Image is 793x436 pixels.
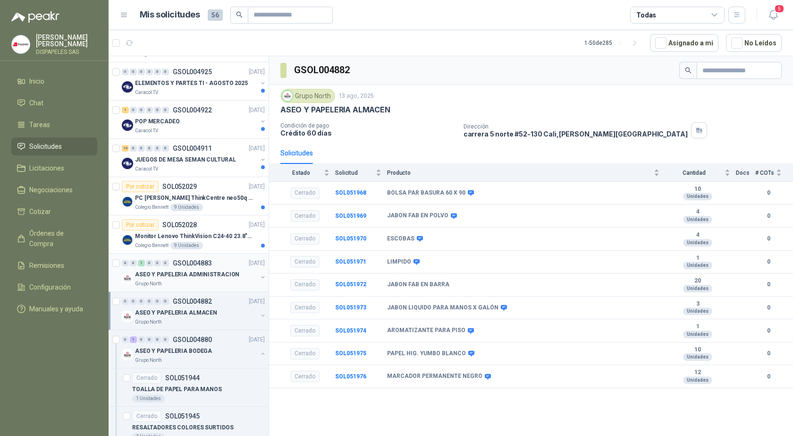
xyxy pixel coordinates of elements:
[387,258,411,266] b: LIMPIDO
[290,371,320,382] div: Cerrado
[122,120,133,131] img: Company Logo
[290,325,320,336] div: Cerrado
[12,35,30,53] img: Company Logo
[29,141,62,152] span: Solicitudes
[11,278,97,296] a: Configuración
[29,206,51,217] span: Cotizar
[146,107,153,113] div: 0
[294,63,351,77] h3: GSOL004882
[135,204,169,211] p: Colegio Bennett
[665,300,730,308] b: 3
[665,323,730,331] b: 1
[269,164,335,181] th: Estado
[290,210,320,222] div: Cerrado
[132,410,161,422] div: Cerrado
[387,170,652,176] span: Producto
[122,311,133,322] img: Company Logo
[122,349,133,360] img: Company Logo
[335,164,387,181] th: Solicitud
[755,188,782,197] b: 0
[135,155,236,164] p: JUEGOS DE MESA SEMAN CULTURAL
[173,107,212,113] p: GSOL004922
[11,159,97,177] a: Licitaciones
[135,347,212,356] p: ASEO Y PAPELERIA BODEGA
[170,242,203,249] div: 9 Unidades
[755,280,782,289] b: 0
[130,145,137,152] div: 0
[464,130,688,138] p: carrera 5 norte #52-130 Cali , [PERSON_NAME][GEOGRAPHIC_DATA]
[249,106,265,115] p: [DATE]
[130,298,137,305] div: 0
[665,255,730,262] b: 1
[11,72,97,90] a: Inicio
[36,49,97,55] p: DISPAPELES SAS
[665,369,730,376] b: 12
[755,212,782,221] b: 0
[122,68,129,75] div: 0
[335,258,366,265] b: SOL051971
[122,107,129,113] div: 1
[636,10,656,20] div: Todas
[135,280,162,288] p: Grupo North
[335,170,374,176] span: Solicitud
[122,219,159,231] div: Por cotizar
[665,208,730,216] b: 4
[387,350,466,358] b: PAPEL HIG. YUMBO BLANCO
[755,326,782,335] b: 0
[162,145,169,152] div: 0
[122,181,159,192] div: Por cotizar
[665,231,730,239] b: 4
[29,228,88,249] span: Órdenes de Compra
[249,144,265,153] p: [DATE]
[138,336,145,343] div: 0
[135,318,162,326] p: Grupo North
[683,216,712,223] div: Unidades
[665,277,730,285] b: 20
[130,336,137,343] div: 1
[132,372,161,384] div: Cerrado
[11,203,97,221] a: Cotizar
[173,68,212,75] p: GSOL004925
[154,298,161,305] div: 0
[173,260,212,266] p: GSOL004883
[154,145,161,152] div: 0
[335,373,366,380] a: SOL051976
[335,350,366,357] a: SOL051975
[665,186,730,193] b: 10
[154,260,161,266] div: 0
[146,260,153,266] div: 0
[755,234,782,243] b: 0
[138,145,145,152] div: 0
[162,107,169,113] div: 0
[249,221,265,230] p: [DATE]
[135,79,248,88] p: ELEMENTOS Y PARTES TI - AGOSTO 2025
[387,164,665,181] th: Producto
[282,91,293,101] img: Company Logo
[11,224,97,253] a: Órdenes de Compra
[335,213,366,219] a: SOL051969
[683,331,712,338] div: Unidades
[755,372,782,381] b: 0
[208,9,223,21] span: 56
[122,145,129,152] div: 10
[335,281,366,288] a: SOL051972
[290,302,320,313] div: Cerrado
[146,145,153,152] div: 0
[335,189,366,196] a: SOL051968
[122,81,133,93] img: Company Logo
[387,304,498,312] b: JABON LIQUIDO PARA MANOS X GALÓN
[280,105,390,115] p: ASEO Y PAPELERIA ALMACEN
[122,296,267,326] a: 0 0 0 0 0 0 GSOL004882[DATE] Company LogoASEO Y PAPELERIA ALMACENGrupo North
[683,376,712,384] div: Unidades
[162,336,169,343] div: 0
[387,235,414,243] b: ESCOBAS
[280,129,456,137] p: Crédito 60 días
[162,222,197,228] p: SOL052028
[162,298,169,305] div: 0
[146,298,153,305] div: 0
[387,189,465,197] b: BOLSA PAR BASURA 60 X 90
[138,298,145,305] div: 0
[280,122,456,129] p: Condición de pago
[683,308,712,315] div: Unidades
